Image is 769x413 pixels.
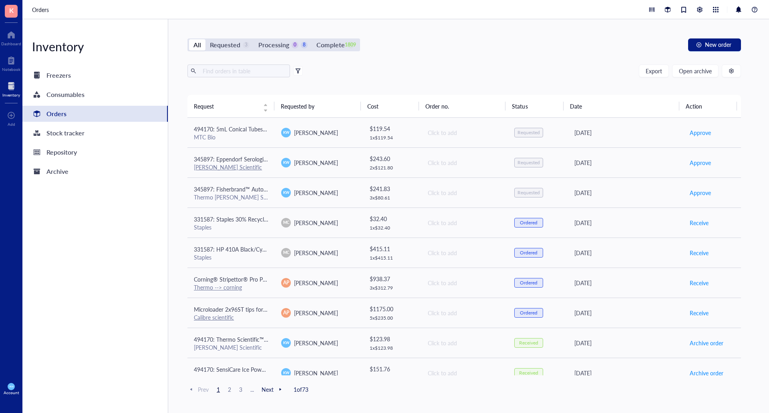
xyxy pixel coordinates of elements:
button: Approve [689,186,711,199]
span: Approve [690,128,711,137]
div: 3 x $ 80.61 [370,195,415,201]
span: Export [646,68,662,74]
span: KW [283,340,289,346]
div: Ordered [520,220,537,226]
span: [PERSON_NAME] [294,309,338,317]
div: segmented control [187,38,360,51]
div: 0 [292,42,298,48]
button: Receive [689,246,709,259]
span: Open archive [679,68,712,74]
div: All [193,39,201,50]
span: Receive [690,308,709,317]
div: 2 x $ 121.80 [370,165,415,171]
span: Request [194,102,258,111]
a: Stock tracker [22,125,168,141]
div: Requested [517,189,540,196]
div: Stock tracker [46,127,85,139]
a: [PERSON_NAME] Scientific [194,163,262,171]
div: MTC Bio [194,133,268,141]
span: [PERSON_NAME] [294,369,338,377]
td: Click to add [421,147,508,177]
div: [DATE] [574,128,676,137]
div: 1 x $ 123.98 [370,345,415,351]
a: Dashboard [1,28,21,46]
div: [PERSON_NAME] Scientific [194,344,268,351]
div: Click to add [428,248,501,257]
div: 1809 [347,42,354,48]
th: Status [505,95,563,117]
div: $ 1175.00 [370,304,415,313]
button: Approve [689,156,711,169]
div: Click to add [428,369,501,377]
div: [DATE] [574,218,676,227]
button: Archive order [689,336,724,349]
div: $ 123.98 [370,334,415,343]
td: Click to add [421,238,508,268]
span: AP [283,309,289,316]
div: Received [519,370,538,376]
span: Archive order [690,369,723,377]
span: Approve [690,158,711,167]
div: $ 938.37 [370,274,415,283]
div: Processing [258,39,289,50]
div: Requested [210,39,240,50]
span: Receive [690,248,709,257]
span: Receive [690,278,709,287]
span: [PERSON_NAME] [294,159,338,167]
span: [PERSON_NAME] [294,189,338,197]
button: Export [639,64,669,77]
span: Approve [690,188,711,197]
div: Orders [46,108,66,119]
button: Receive [689,276,709,289]
button: Receive [689,306,709,319]
div: Notebook [2,67,20,72]
div: [DATE] [574,158,676,167]
span: [PERSON_NAME] [294,339,338,347]
div: Freezers [46,70,71,81]
a: Consumables [22,87,168,103]
span: 494170: Thermo Scientific™ BioLite™ Cell Culture Treated Flasks (25cm2) T25 [194,335,387,343]
span: K [9,5,14,15]
button: Archive order [689,367,724,379]
div: Consumables [46,89,85,100]
span: 1 [213,386,223,393]
div: Archive [46,166,68,177]
div: [DATE] [574,308,676,317]
th: Action [679,95,737,117]
th: Requested by [274,95,361,117]
div: $ 243.60 [370,154,415,163]
div: $ 415.11 [370,244,415,253]
div: Ordered [520,280,537,286]
div: Click to add [428,308,501,317]
th: Order no. [419,95,506,117]
div: [DATE] [574,248,676,257]
div: 8 [301,42,308,48]
span: 331587: HP 410A Black/Cyan/Magenta/Yellow Standard Yield Toner Cartridge [194,245,387,253]
div: Click to add [428,188,501,197]
div: [DATE] [574,278,676,287]
div: Complete [316,39,344,50]
a: Calibre scientific [194,313,234,321]
span: KW [9,385,13,388]
td: Click to add [421,358,508,388]
span: KW [283,190,289,195]
td: Click to add [421,118,508,148]
div: Staples [194,254,268,261]
span: 1 of 73 [294,386,308,393]
div: Medline [194,374,268,381]
span: 345897: Fisherbrand™ Autoclavable Waste Bags - Large [194,185,332,193]
div: 5 x $ 235.00 [370,315,415,321]
div: Received [519,340,538,346]
span: ... [247,386,257,393]
button: Receive [689,216,709,229]
a: Freezers [22,67,168,83]
span: 494170: SensiCare Ice Powder-Free Nitrile Exam Gloves with SmartGuard Film, Size M [194,365,407,373]
span: Prev [187,386,209,393]
div: Account [4,390,19,395]
button: Open archive [672,64,719,77]
div: 1 x $ 32.40 [370,225,415,231]
div: Inventory [2,93,20,97]
th: Date [564,95,679,117]
a: Orders [22,106,168,122]
div: [DATE] [574,188,676,197]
